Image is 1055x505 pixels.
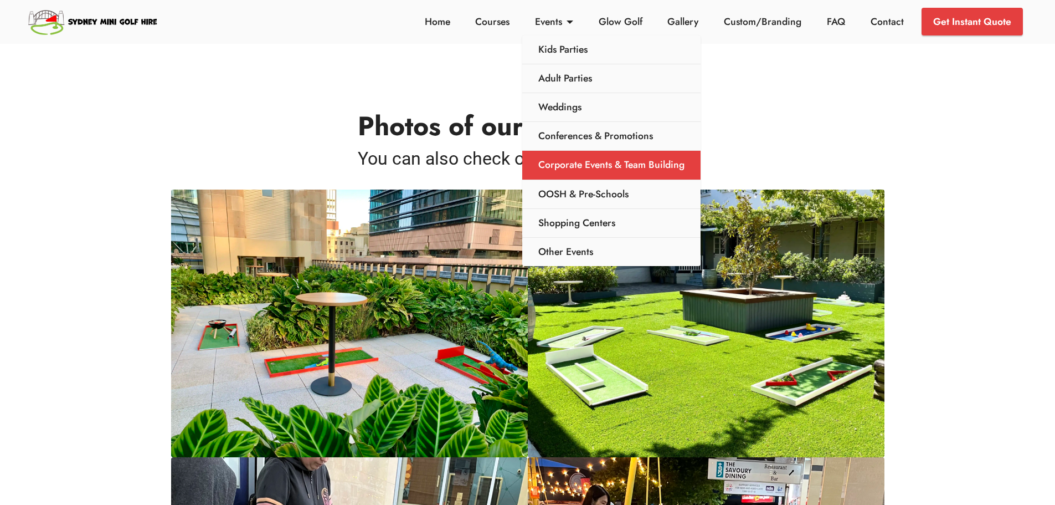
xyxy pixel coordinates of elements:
a: OOSH & Pre-Schools [522,180,701,209]
a: Other Events [522,238,701,266]
img: Sydney Mini Golf Hire [27,6,160,38]
a: Adult Parties [522,64,701,93]
a: Contact [867,14,907,29]
a: Shopping Centers [522,209,701,238]
a: Events [532,14,577,29]
a: Conferences & Promotions [522,122,701,151]
a: Kids Parties [522,35,701,64]
a: Get Instant Quote [922,8,1023,35]
a: Courses [472,14,513,29]
a: Glow Golf [595,14,645,29]
a: Home [421,14,453,29]
h5: You can also check out our . [171,145,884,172]
img: Corporate Events [171,190,528,457]
a: Custom/Branding [721,14,805,29]
strong: Photos of our recent events [358,107,697,145]
a: FAQ [824,14,848,29]
a: Weddings [522,93,701,122]
a: Corporate Events & Team Building [522,151,701,180]
a: Gallery [665,14,702,29]
img: Corporate Events [528,190,884,457]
